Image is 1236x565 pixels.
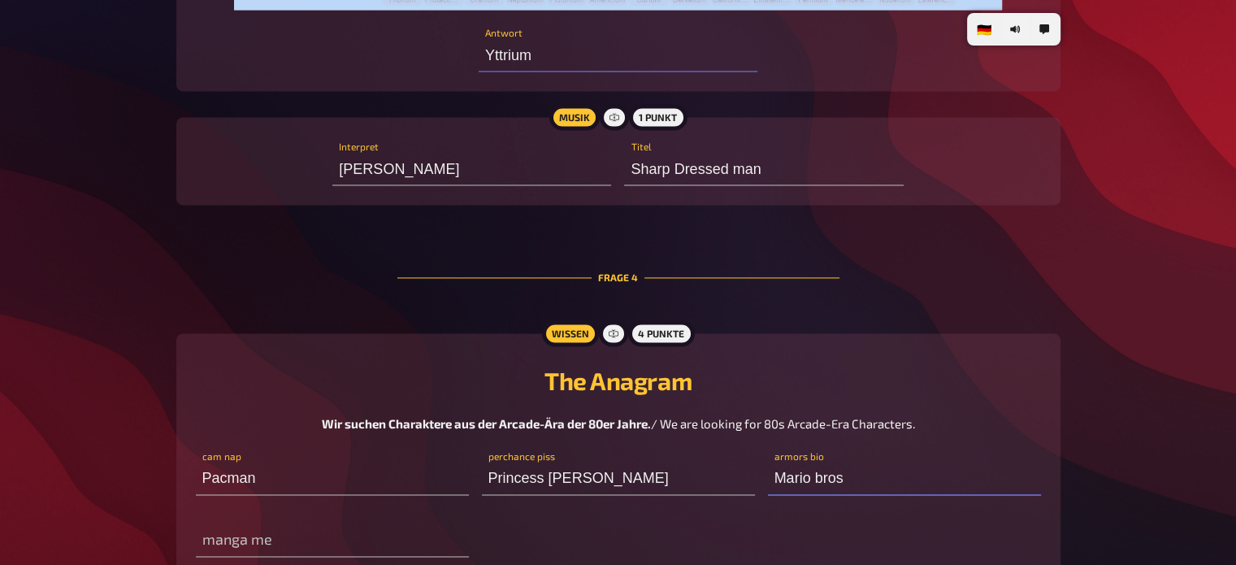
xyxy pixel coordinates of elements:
[196,366,1041,395] h2: The Anagram
[479,39,757,72] input: Antwort
[628,320,694,346] div: 4 Punkte
[651,416,915,431] span: / We are looking for 80s Arcade-Era Characters.
[332,153,611,185] input: Interpret
[549,104,599,130] div: Musik
[196,463,469,495] input: cam nap
[541,320,598,346] div: Wissen
[196,524,469,557] input: manga me
[624,153,903,185] input: Titel
[322,416,651,431] span: Wir suchen Charaktere aus der Arcade-Ära der 80er Jahre.
[768,463,1041,495] input: armors bio
[970,16,999,42] li: 🇩🇪
[482,463,755,495] input: perchance piss
[629,104,687,130] div: 1 Punkt
[397,231,839,324] div: Frage 4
